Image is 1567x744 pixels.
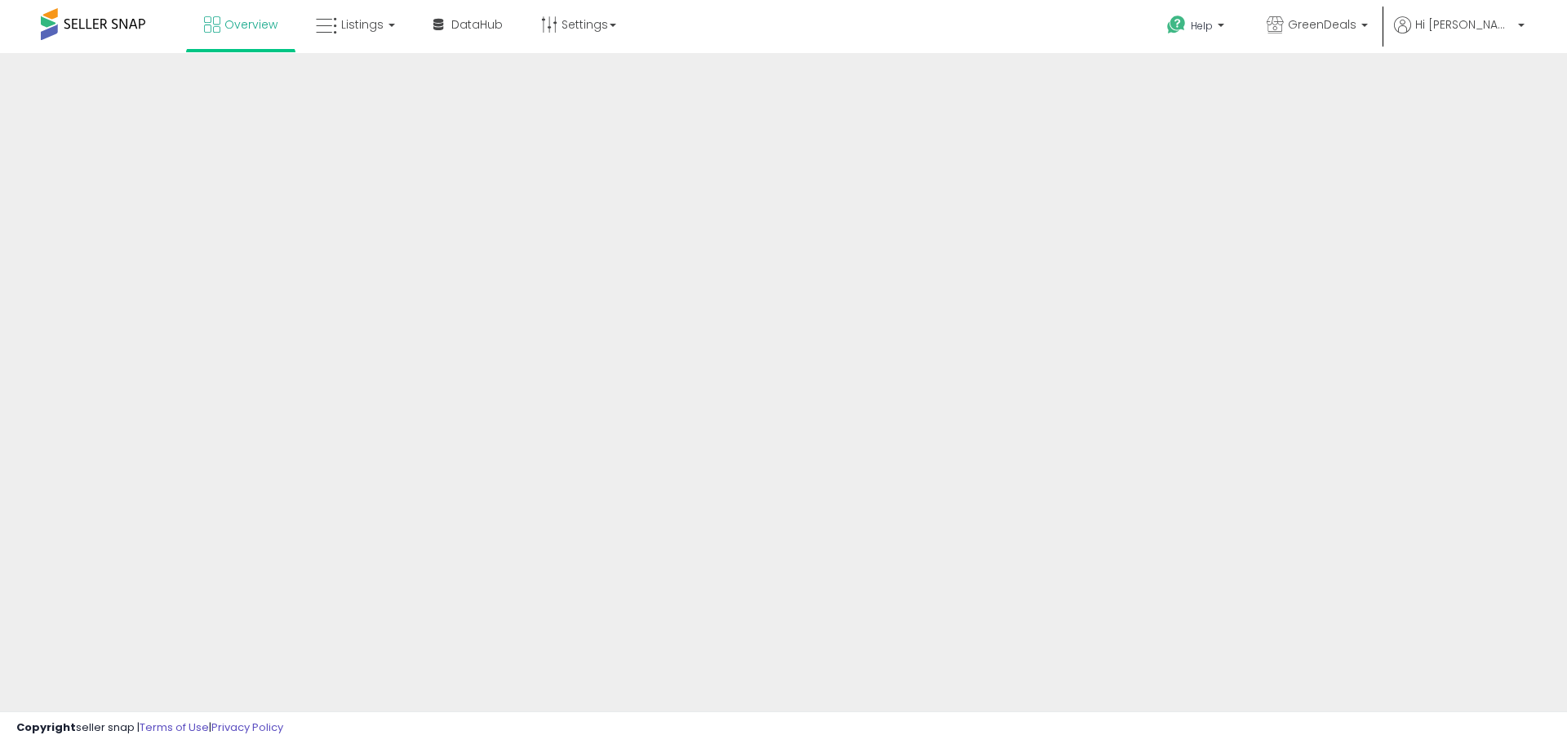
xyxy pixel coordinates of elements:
[1394,16,1525,53] a: Hi [PERSON_NAME]
[451,16,503,33] span: DataHub
[224,16,277,33] span: Overview
[16,719,76,735] strong: Copyright
[1154,2,1241,53] a: Help
[16,720,283,736] div: seller snap | |
[140,719,209,735] a: Terms of Use
[211,719,283,735] a: Privacy Policy
[1166,15,1187,35] i: Get Help
[341,16,384,33] span: Listings
[1415,16,1513,33] span: Hi [PERSON_NAME]
[1288,16,1356,33] span: GreenDeals
[1191,19,1213,33] span: Help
